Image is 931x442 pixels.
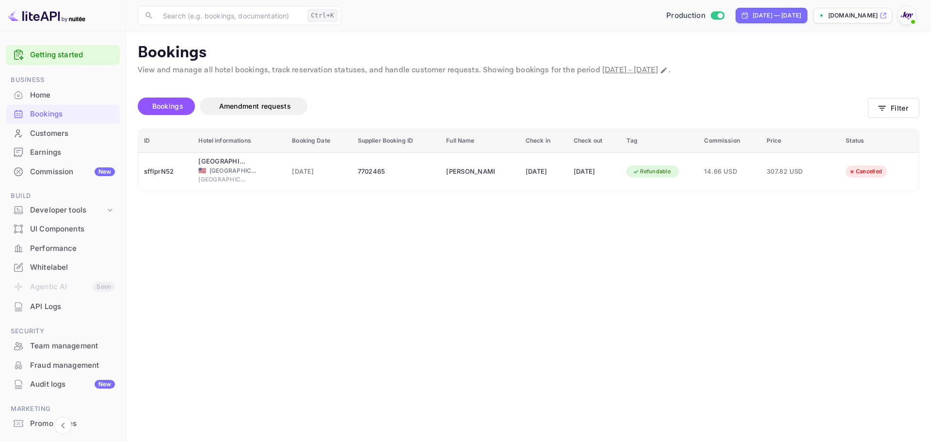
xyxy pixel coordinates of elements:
[840,129,919,153] th: Status
[138,98,868,115] div: account-settings tabs
[6,404,120,414] span: Marketing
[6,375,120,393] a: Audit logsNew
[753,11,801,20] div: [DATE] — [DATE]
[138,129,193,153] th: ID
[219,102,291,110] span: Amendment requests
[6,239,120,257] a: Performance
[6,297,120,315] a: API Logs
[307,9,337,22] div: Ctrl+K
[198,175,247,184] span: [GEOGRAPHIC_DATA]
[6,163,120,180] a: CommissionNew
[842,165,888,178] div: Cancelled
[6,86,120,105] div: Home
[30,224,115,235] div: UI Components
[6,414,120,432] a: Promo codes
[95,167,115,176] div: New
[198,167,206,174] span: United States of America
[6,45,120,65] div: Getting started
[602,65,658,75] span: [DATE] - [DATE]
[574,164,615,180] div: [DATE]
[6,124,120,142] a: Customers
[157,6,304,25] input: Search (e.g. bookings, documentation)
[6,356,120,375] div: Fraud management
[30,341,115,352] div: Team management
[626,165,677,178] div: Refundable
[704,166,754,177] span: 14.66 USD
[868,98,919,118] button: Filter
[6,202,120,219] div: Developer tools
[6,143,120,161] a: Earnings
[6,356,120,374] a: Fraud management
[568,129,621,153] th: Check out
[446,164,495,180] div: Andrew Gebhart
[30,301,115,312] div: API Logs
[6,86,120,104] a: Home
[6,337,120,355] a: Team management
[30,360,115,371] div: Fraud management
[6,375,120,394] div: Audit logsNew
[6,220,120,238] a: UI Components
[899,8,915,23] img: With Joy
[30,243,115,254] div: Performance
[6,414,120,433] div: Promo codes
[54,417,72,434] button: Collapse navigation
[30,418,115,429] div: Promo codes
[30,166,115,178] div: Commission
[352,129,441,153] th: Supplier Booking ID
[659,65,669,75] button: Change date range
[30,262,115,273] div: Whitelabel
[767,166,815,177] span: 307.82 USD
[662,10,728,21] div: Switch to Sandbox mode
[6,191,120,201] span: Build
[828,11,878,20] p: [DOMAIN_NAME]
[152,102,183,110] span: Bookings
[6,75,120,85] span: Business
[6,258,120,276] a: Whitelabel
[193,129,286,153] th: Hotel informations
[144,164,187,180] div: sffIprN52
[30,147,115,158] div: Earnings
[6,143,120,162] div: Earnings
[198,157,247,166] div: Hilton Garden Inn Louisville Downtown
[138,129,919,191] table: booking table
[6,105,120,124] div: Bookings
[138,65,919,76] p: View and manage all hotel bookings, track reservation statuses, and handle customer requests. Sho...
[30,90,115,101] div: Home
[8,8,85,23] img: LiteAPI logo
[621,129,698,153] th: Tag
[666,10,706,21] span: Production
[440,129,520,153] th: Full Name
[292,166,346,177] span: [DATE]
[698,129,760,153] th: Commission
[95,380,115,389] div: New
[6,124,120,143] div: Customers
[520,129,568,153] th: Check in
[6,239,120,258] div: Performance
[30,109,115,120] div: Bookings
[6,163,120,181] div: CommissionNew
[138,43,919,63] p: Bookings
[30,379,115,390] div: Audit logs
[6,105,120,123] a: Bookings
[526,164,562,180] div: [DATE]
[761,129,840,153] th: Price
[286,129,352,153] th: Booking Date
[30,128,115,139] div: Customers
[30,49,115,61] a: Getting started
[6,258,120,277] div: Whitelabel
[6,326,120,337] span: Security
[209,166,258,175] span: [GEOGRAPHIC_DATA]
[6,297,120,316] div: API Logs
[30,205,105,216] div: Developer tools
[6,337,120,356] div: Team management
[358,164,435,180] div: 7702465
